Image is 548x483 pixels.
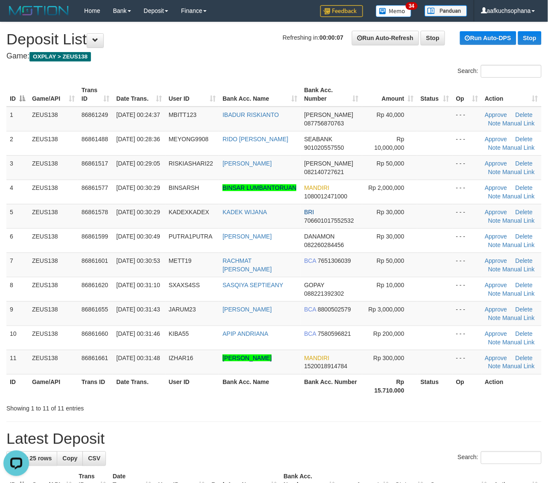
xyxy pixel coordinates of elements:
[425,5,467,17] img: panduan.png
[57,451,83,466] a: Copy
[320,5,363,17] img: Feedback.jpg
[458,451,542,464] label: Search:
[223,282,283,288] a: SASQIYA SEPTIEANY
[117,184,160,191] span: [DATE] 00:30:29
[503,290,535,297] a: Manual Link
[453,107,482,131] td: - - -
[488,144,501,151] a: Note
[304,169,344,175] span: Copy 082140727621 to clipboard
[481,65,542,78] input: Search:
[29,277,78,301] td: ZEUS138
[516,257,533,264] a: Delete
[453,326,482,350] td: - - -
[304,193,347,200] span: Copy 1080012471000 to clipboard
[304,257,316,264] span: BCA
[6,326,29,350] td: 10
[377,282,404,288] span: Rp 10,000
[369,184,404,191] span: Rp 2,000,000
[516,233,533,240] a: Delete
[453,131,482,155] td: - - -
[485,282,507,288] a: Approve
[29,253,78,277] td: ZEUS138
[488,120,501,127] a: Note
[503,193,535,200] a: Manual Link
[82,306,108,313] span: 86861655
[29,228,78,253] td: ZEUS138
[117,282,160,288] span: [DATE] 00:31:10
[488,169,501,175] a: Note
[373,355,404,361] span: Rp 300,000
[376,5,412,17] img: Button%20Memo.svg
[421,31,445,45] a: Stop
[169,160,213,167] span: RISKIASHARI22
[78,82,113,107] th: Trans ID: activate to sort column ascending
[352,31,419,45] a: Run Auto-Refresh
[169,306,196,313] span: JARUM23
[377,257,404,264] span: Rp 50,000
[485,111,507,118] a: Approve
[82,111,108,118] span: 86861249
[6,52,542,61] h4: Game:
[485,160,507,167] a: Approve
[165,374,219,399] th: User ID
[503,120,535,127] a: Manual Link
[82,257,108,264] span: 86861601
[117,111,160,118] span: [DATE] 00:24:37
[319,34,343,41] strong: 00:00:07
[375,136,404,151] span: Rp 10,000,000
[29,326,78,350] td: ZEUS138
[318,330,351,337] span: Copy 7580596821 to clipboard
[6,277,29,301] td: 8
[304,184,329,191] span: MANDIRI
[453,350,482,374] td: - - -
[29,204,78,228] td: ZEUS138
[223,136,288,143] a: RIDO [PERSON_NAME]
[516,111,533,118] a: Delete
[481,374,542,399] th: Action
[453,228,482,253] td: - - -
[304,120,344,127] span: Copy 087756870763 to clipboard
[304,233,335,240] span: DANAMON
[223,209,267,215] a: KADEK WIJANA
[82,355,108,361] span: 86861661
[485,257,507,264] a: Approve
[377,160,404,167] span: Rp 50,000
[362,82,417,107] th: Amount: activate to sort column ascending
[516,209,533,215] a: Delete
[503,314,535,321] a: Manual Link
[29,52,91,61] span: OXPLAY > ZEUS138
[29,301,78,326] td: ZEUS138
[516,306,533,313] a: Delete
[485,184,507,191] a: Approve
[301,374,362,399] th: Bank Acc. Number
[453,155,482,180] td: - - -
[304,144,344,151] span: Copy 901020557550 to clipboard
[406,2,417,10] span: 34
[417,374,453,399] th: Status
[453,277,482,301] td: - - -
[29,107,78,131] td: ZEUS138
[6,4,71,17] img: MOTION_logo.png
[362,374,417,399] th: Rp 15.710.000
[6,253,29,277] td: 7
[460,31,516,45] a: Run Auto-DPS
[304,355,329,361] span: MANDIRI
[453,204,482,228] td: - - -
[488,266,501,273] a: Note
[223,330,268,337] a: APIP ANDRIANA
[82,209,108,215] span: 86861578
[82,282,108,288] span: 86861620
[29,374,78,399] th: Game/API
[485,233,507,240] a: Approve
[453,301,482,326] td: - - -
[6,401,222,413] div: Showing 1 to 11 of 11 entries
[82,184,108,191] span: 86861577
[219,374,301,399] th: Bank Acc. Name
[169,111,196,118] span: MBITT123
[82,330,108,337] span: 86861660
[169,330,189,337] span: KIBA55
[503,241,535,248] a: Manual Link
[516,355,533,361] a: Delete
[6,131,29,155] td: 2
[488,217,501,224] a: Note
